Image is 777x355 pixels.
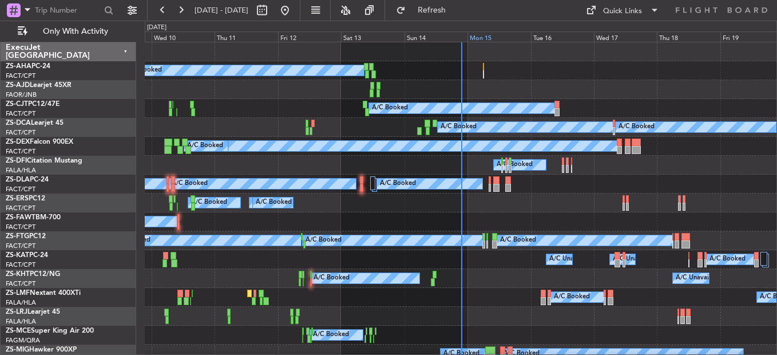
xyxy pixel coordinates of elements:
[405,31,467,42] div: Sun 14
[6,166,36,175] a: FALA/HLA
[613,251,660,268] div: A/C Unavailable
[6,298,36,307] a: FALA/HLA
[6,309,27,315] span: ZS-LRJ
[6,101,60,108] a: ZS-CJTPC12/47E
[6,63,31,70] span: ZS-AHA
[6,252,29,259] span: ZS-KAT
[6,214,61,221] a: ZS-FAWTBM-700
[6,271,60,278] a: ZS-KHTPC12/NG
[6,261,35,269] a: FACT/CPT
[147,23,166,33] div: [DATE]
[6,147,35,156] a: FACT/CPT
[6,82,30,89] span: ZS-AJD
[191,194,227,211] div: A/C Booked
[6,233,46,240] a: ZS-FTGPC12
[6,279,35,288] a: FACT/CPT
[6,185,35,194] a: FACT/CPT
[6,271,30,278] span: ZS-KHT
[314,270,350,287] div: A/C Booked
[6,317,36,326] a: FALA/HLA
[554,289,590,306] div: A/C Booked
[6,101,28,108] span: ZS-CJT
[531,31,594,42] div: Tue 16
[580,1,665,19] button: Quick Links
[6,82,72,89] a: ZS-AJDLearjet 45XR
[13,22,124,41] button: Only With Activity
[6,346,77,353] a: ZS-MIGHawker 900XP
[6,120,31,127] span: ZS-DCA
[6,195,45,202] a: ZS-ERSPC12
[676,270,723,287] div: A/C Unavailable
[549,251,597,268] div: A/C Unavailable
[6,63,50,70] a: ZS-AHAPC-24
[408,6,456,14] span: Refresh
[195,5,248,15] span: [DATE] - [DATE]
[709,251,746,268] div: A/C Booked
[6,233,29,240] span: ZS-FTG
[6,309,60,315] a: ZS-LRJLearjet 45
[6,328,31,334] span: ZS-MCE
[500,232,536,249] div: A/C Booked
[6,223,35,231] a: FACT/CPT
[152,31,215,42] div: Wed 10
[35,2,101,19] input: Trip Number
[187,137,223,155] div: A/C Booked
[313,326,349,344] div: A/C Booked
[30,27,121,35] span: Only With Activity
[172,175,208,192] div: A/C Booked
[6,336,40,345] a: FAGM/QRA
[6,214,31,221] span: ZS-FAW
[256,194,292,211] div: A/C Booked
[306,232,342,249] div: A/C Booked
[6,176,49,183] a: ZS-DLAPC-24
[6,157,27,164] span: ZS-DFI
[372,100,408,117] div: A/C Booked
[6,195,29,202] span: ZS-ERS
[6,128,35,137] a: FACT/CPT
[6,109,35,118] a: FACT/CPT
[657,31,720,42] div: Thu 18
[6,290,30,297] span: ZS-LMF
[380,175,416,192] div: A/C Booked
[391,1,459,19] button: Refresh
[6,346,29,353] span: ZS-MIG
[6,204,35,212] a: FACT/CPT
[594,31,657,42] div: Wed 17
[6,176,30,183] span: ZS-DLA
[278,31,341,42] div: Fri 12
[6,242,35,250] a: FACT/CPT
[603,6,642,17] div: Quick Links
[341,31,404,42] div: Sat 13
[6,328,94,334] a: ZS-MCESuper King Air 200
[6,90,37,99] a: FAOR/JNB
[6,139,30,145] span: ZS-DEX
[6,72,35,80] a: FACT/CPT
[497,156,533,173] div: A/C Booked
[6,157,82,164] a: ZS-DFICitation Mustang
[619,119,655,136] div: A/C Booked
[215,31,277,42] div: Thu 11
[6,252,48,259] a: ZS-KATPC-24
[467,31,530,42] div: Mon 15
[6,290,81,297] a: ZS-LMFNextant 400XTi
[6,120,64,127] a: ZS-DCALearjet 45
[6,139,73,145] a: ZS-DEXFalcon 900EX
[441,119,477,136] div: A/C Booked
